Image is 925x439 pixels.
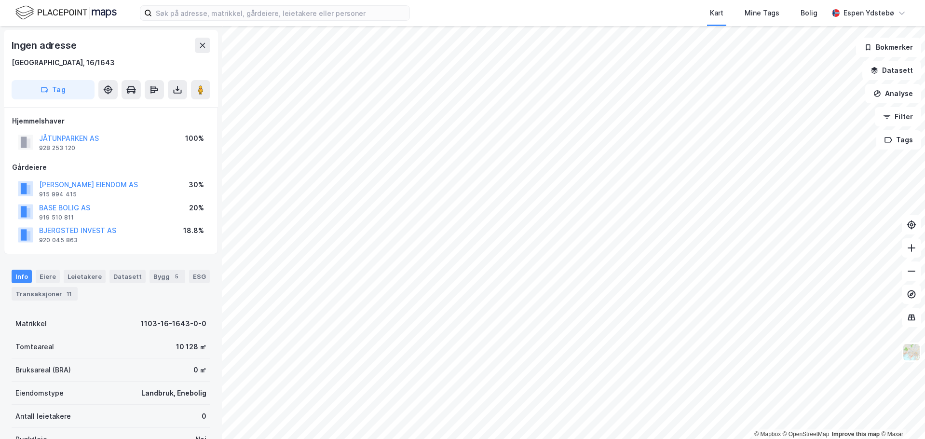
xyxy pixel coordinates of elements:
button: Datasett [862,61,921,80]
div: 30% [189,179,204,191]
div: Espen Ydstebø [843,7,894,19]
iframe: Chat Widget [877,393,925,439]
div: Bolig [801,7,817,19]
div: 919 510 811 [39,214,74,221]
button: Analyse [865,84,921,103]
button: Bokmerker [856,38,921,57]
div: 0 ㎡ [193,364,206,376]
a: Mapbox [754,431,781,438]
div: 10 128 ㎡ [176,341,206,353]
div: Tomteareal [15,341,54,353]
img: logo.f888ab2527a4732fd821a326f86c7f29.svg [15,4,117,21]
div: 100% [185,133,204,144]
div: [GEOGRAPHIC_DATA], 16/1643 [12,57,115,69]
img: Z [902,343,921,361]
div: 5 [172,272,181,281]
div: Transaksjoner [12,287,78,301]
div: 18.8% [183,225,204,236]
div: Bruksareal (BRA) [15,364,71,376]
div: Leietakere [64,270,106,283]
div: Landbruk, Enebolig [141,387,206,399]
div: Eiere [36,270,60,283]
div: Info [12,270,32,283]
div: 928 253 120 [39,144,75,152]
div: Kontrollprogram for chat [877,393,925,439]
button: Filter [875,107,921,126]
div: Eiendomstype [15,387,64,399]
div: 20% [189,202,204,214]
a: OpenStreetMap [783,431,830,438]
div: Kart [710,7,723,19]
div: Antall leietakere [15,411,71,422]
div: 1103-16-1643-0-0 [141,318,206,329]
div: 0 [202,411,206,422]
div: Ingen adresse [12,38,78,53]
div: Hjemmelshaver [12,115,210,127]
div: Datasett [109,270,146,283]
div: Mine Tags [745,7,779,19]
button: Tags [876,130,921,150]
button: Tag [12,80,95,99]
div: Bygg [150,270,185,283]
div: Gårdeiere [12,162,210,173]
div: 11 [64,289,74,299]
input: Søk på adresse, matrikkel, gårdeiere, leietakere eller personer [152,6,409,20]
div: ESG [189,270,210,283]
a: Improve this map [832,431,880,438]
div: 915 994 415 [39,191,77,198]
div: 920 045 863 [39,236,78,244]
div: Matrikkel [15,318,47,329]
